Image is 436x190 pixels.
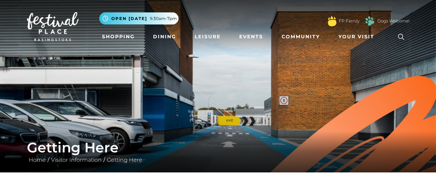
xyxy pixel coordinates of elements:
[99,12,179,24] button: Open [DATE] 9.30am-7pm
[377,18,409,24] a: Dogs Welcome!
[99,30,138,43] a: Shopping
[339,18,359,24] a: FP Family
[27,157,48,163] a: Home
[22,139,415,164] div: / /
[279,30,323,43] a: Community
[27,12,79,41] img: Festival Place Logo
[150,30,179,43] a: Dining
[105,157,144,163] a: Getting Here
[236,30,266,43] a: Events
[150,16,177,22] span: 9.30am-7pm
[49,157,103,163] a: Visitor Information
[192,30,223,43] a: Leisure
[27,139,409,156] h1: Getting Here
[336,30,381,43] a: Your Visit
[338,33,374,40] span: Your Visit
[111,16,147,22] span: Open [DATE]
